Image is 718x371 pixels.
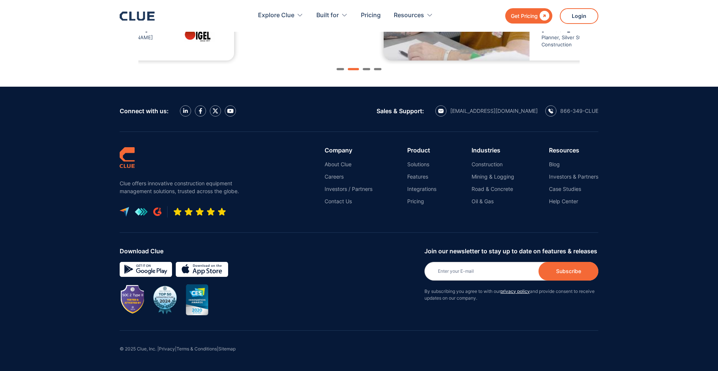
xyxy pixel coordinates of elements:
div:  [538,11,549,21]
img: calling icon [548,108,553,114]
div: Explore Clue [258,4,294,27]
a: Case Studies [549,186,598,192]
p: By subscribing you agree to with our and provide consent to receive updates on our company. [424,288,598,302]
div: 866-349-CLUE [560,108,598,114]
a: Privacy [159,346,175,352]
a: Login [560,8,598,24]
a: email icon[EMAIL_ADDRESS][DOMAIN_NAME] [435,105,538,117]
a: Construction [472,161,514,168]
a: Features [407,173,436,180]
img: BuiltWorlds Top 50 Infrastructure 2024 award badge with [150,284,180,315]
img: LinkedIn icon [183,108,188,113]
div: Planner, Silver Star Construction [541,26,602,49]
div: Join our newsletter to stay up to date on features & releases [424,248,598,254]
img: G2 review platform icon [153,207,162,216]
a: Solutions [407,161,436,168]
a: Pricing [407,198,436,205]
div: Get Pricing [511,11,538,21]
div: Resources [394,4,424,27]
div: Download Clue [120,248,419,254]
img: IGEL company logo [177,26,222,45]
form: Newsletter [424,248,598,309]
div: Show slide 4 of 4 [374,68,381,70]
a: Help Center [549,198,598,205]
div: Built for [316,4,339,27]
a: Mining & Logging [472,173,514,180]
img: capterra logo icon [120,207,129,217]
a: Careers [325,173,372,180]
a: Integrations [407,186,436,192]
img: download on the App store [176,262,228,277]
a: About Clue [325,161,372,168]
a: Blog [549,161,598,168]
div: Explore Clue [258,4,303,27]
img: get app logo [135,208,148,216]
div: Built for [316,4,348,27]
div: Resources [394,4,433,27]
div: Show slide 2 of 4 [348,68,359,70]
img: clue logo simple [120,147,135,168]
img: facebook icon [199,108,202,114]
div: Resources [549,147,598,154]
a: Investors & Partners [549,173,598,180]
img: CES innovation award 2020 image [186,284,208,315]
img: email icon [438,109,444,113]
img: Five-star rating icon [173,207,226,216]
div: Connect with us: [120,108,169,114]
a: Terms & Conditions [177,346,217,352]
a: Pricing [361,4,381,27]
div: © 2025 Clue, Inc. | | | [120,331,598,371]
a: calling icon866-349-CLUE [545,105,598,117]
p: Clue offers innovative construction equipment management solutions, trusted across the globe. [120,179,243,195]
a: Get Pricing [505,8,552,24]
div: Product [407,147,436,154]
img: Google simple icon [120,262,172,277]
input: Subscribe [538,262,598,281]
a: Sitemap [218,346,236,352]
img: X icon twitter [212,108,218,114]
input: Enter your E-mail [424,262,598,281]
a: Contact Us [325,198,372,205]
div: Industries [472,147,514,154]
a: Oil & Gas [472,198,514,205]
div: Show slide 3 of 4 [363,68,370,70]
div: [EMAIL_ADDRESS][DOMAIN_NAME] [450,108,538,114]
a: Investors / Partners [325,186,372,192]
div: Show slide 1 of 4 [337,68,344,70]
a: Road & Concrete [472,186,514,192]
span: [PERSON_NAME] [541,26,589,33]
div: Sales & Support: [377,108,424,114]
a: privacy policy [500,288,530,294]
div: Company [325,147,372,154]
img: YouTube Icon [227,109,234,113]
